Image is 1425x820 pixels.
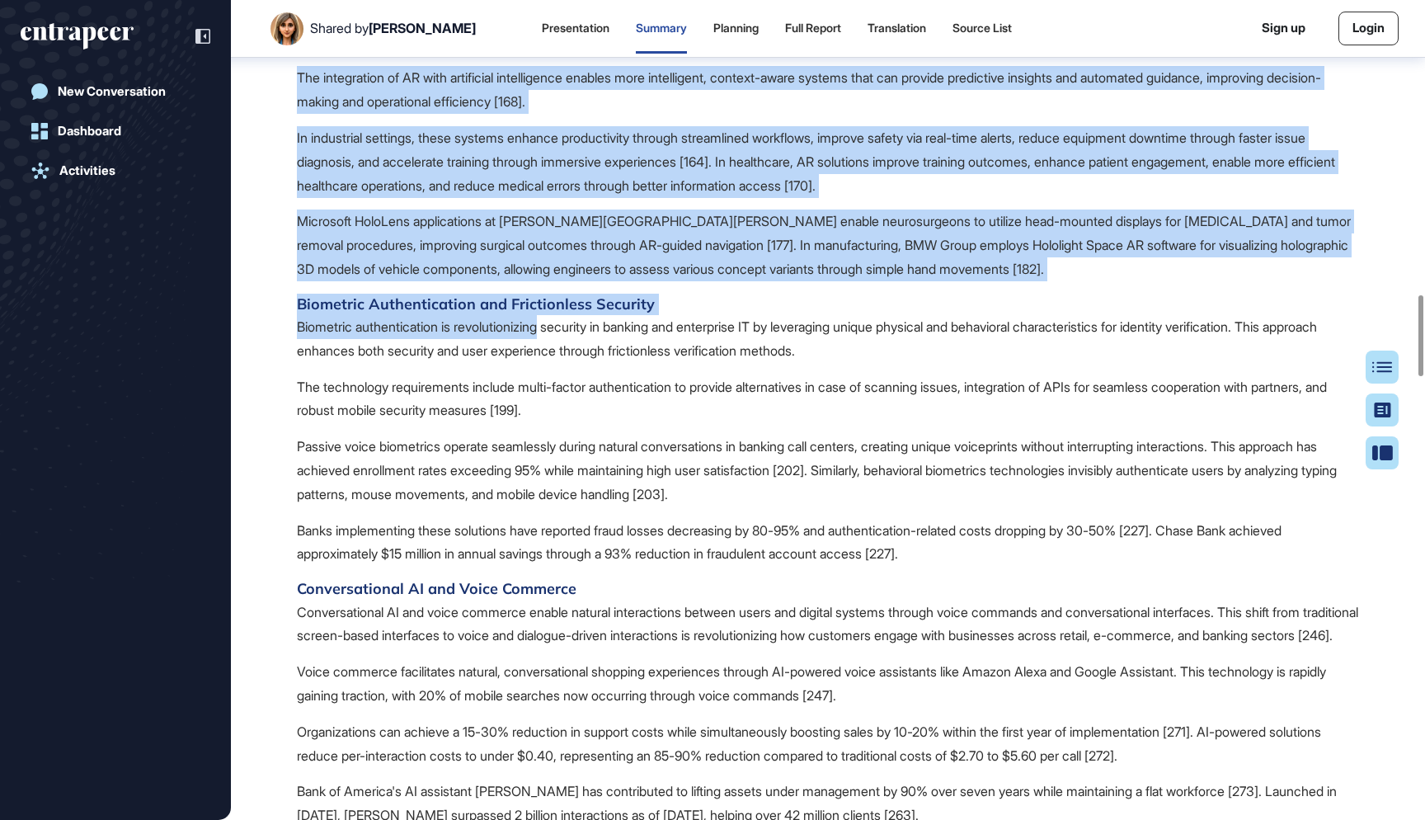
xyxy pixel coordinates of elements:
[297,660,1359,708] p: Voice commerce facilitates natural, conversational shopping experiences through AI-powered voice ...
[868,21,926,35] div: Translation
[542,21,609,35] div: Presentation
[310,21,476,36] div: Shared by
[59,163,115,178] div: Activities
[297,435,1359,506] p: Passive voice biometrics operate seamlessly during natural conversations in banking call centers,...
[1262,19,1305,38] a: Sign up
[297,601,1359,648] p: Conversational AI and voice commerce enable natural interactions between users and digital system...
[297,720,1359,768] p: Organizations can achieve a 15-30% reduction in support costs while simultaneously boosting sales...
[713,21,759,35] div: Planning
[297,294,1359,315] h4: Biometric Authentication and Frictionless Security
[636,21,687,35] div: Summary
[297,375,1359,423] p: The technology requirements include multi-factor authentication to provide alternatives in case o...
[952,21,1012,35] div: Source List
[58,124,121,139] div: Dashboard
[1338,12,1399,45] a: Login
[785,21,841,35] div: Full Report
[369,20,476,36] span: [PERSON_NAME]
[297,519,1359,567] p: Banks implementing these solutions have reported fraud losses decreasing by 80-95% and authentica...
[297,315,1359,363] p: Biometric authentication is revolutionizing security in banking and enterprise IT by leveraging u...
[21,23,134,49] div: entrapeer-logo
[297,578,1359,600] h4: Conversational AI and Voice Commerce
[297,210,1359,280] p: Microsoft HoloLens applications at [PERSON_NAME][GEOGRAPHIC_DATA][PERSON_NAME] enable neurosurgeo...
[270,12,303,45] img: User Image
[297,66,1359,114] p: The integration of AR with artificial intelligence enables more intelligent, context-aware system...
[58,84,166,99] div: New Conversation
[297,126,1359,197] p: In industrial settings, these systems enhance productivity through streamlined workflows, improve...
